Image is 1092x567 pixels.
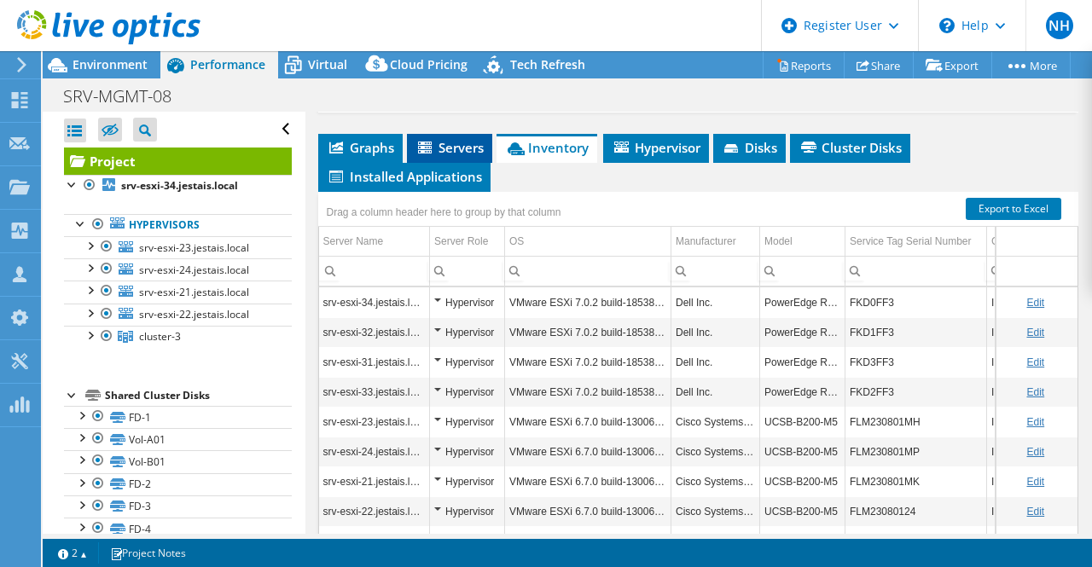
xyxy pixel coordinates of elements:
a: srv-esxi-24.jestais.local [64,258,292,281]
span: cluster-3 [139,329,181,344]
a: More [991,52,1071,78]
td: Column Server Role, Value Hypervisor [430,496,505,526]
td: Column Service Tag Serial Number, Value FLM230801MH [845,407,987,437]
td: Column Server Name, Value srv-esxi-33.jestais.local [319,377,430,407]
div: Server Role [434,231,488,252]
span: Inventory [505,139,589,156]
a: FD-1 [64,406,292,428]
span: NH [1046,12,1073,39]
td: Server Name Column [319,227,430,257]
td: Column Server Role, Value Hypervisor [430,347,505,377]
td: Column Model, Filter cell [760,256,845,286]
span: srv-esxi-22.jestais.local [139,307,249,321]
a: Share [844,52,914,78]
td: Column Service Tag Serial Number, Value FKD3FF3 [845,347,987,377]
td: Column Manufacturer, Value Dell Inc. [671,377,760,407]
a: Edit [1026,506,1044,518]
td: Column Server Name, Value srv-esxi-31.jestais.local [319,347,430,377]
span: Environment [73,56,148,72]
td: Column OS, Value VMware ESXi 7.0.2 build-18538813 [505,347,671,377]
span: Cloud Pricing [390,56,468,72]
td: Column Model, Value PowerEdge R640 [760,377,845,407]
td: Column OS, Value VMware ESXi 7.0.2 build-18538813 [505,317,671,347]
td: Column Server Role, Filter cell [430,256,505,286]
td: Column Model, Value PowerEdge R640 [760,287,845,317]
span: Tech Refresh [510,56,585,72]
a: Edit [1026,416,1044,428]
td: Column Model, Value UCSB-B200-M5 [760,437,845,466]
td: Column Model, Value PowerEdge R640 [760,347,845,377]
td: Column Server Name, Value srv-esxi-21.jestais.local [319,466,430,496]
a: cluster-3 [64,326,292,348]
div: Drag a column header here to group by that column [322,200,566,224]
div: Server Name [323,231,384,252]
td: Column OS, Value VMware ESXi 6.7.0 build-13006603 [505,437,671,466]
td: Column OS, Value VMware ESXi 7.0.2 build-18538813 [505,287,671,317]
a: Export [913,52,992,78]
span: Hypervisor [612,139,700,156]
a: Hypervisors [64,214,292,236]
span: Servers [415,139,484,156]
div: Hypervisor [434,292,500,313]
div: Model [764,231,793,252]
a: Project [64,148,292,175]
div: Hypervisor [434,501,500,522]
span: Graphs [327,139,394,156]
td: Column OS, Value VMware ESXi 6.7.0 build-13006603 [505,407,671,437]
div: Hypervisor [434,442,500,462]
a: srv-esxi-21.jestais.local [64,281,292,303]
span: Disks [722,139,777,156]
td: Column Manufacturer, Value Cisco Systems Inc [671,466,760,496]
span: srv-esxi-23.jestais.local [139,240,249,255]
div: OS [509,231,524,252]
td: Column Server Role, Value Hypervisor [430,466,505,496]
td: Column Manufacturer, Value Dell Inc. [671,347,760,377]
td: Column Service Tag Serial Number, Value FLM23080124 [845,496,987,526]
td: Column Service Tag Serial Number, Value FKD0FF3 [845,287,987,317]
span: Performance [190,56,265,72]
td: Column Server Name, Value srv-esxi-22.jestais.local [319,496,430,526]
td: Server Role Column [430,227,505,257]
span: Installed Applications [327,168,482,185]
h1: SRV-MGMT-08 [55,87,198,106]
svg: \n [939,18,955,33]
div: Data grid [318,192,1079,554]
td: Column Manufacturer, Value Cisco Systems Inc [671,407,760,437]
td: Service Tag Serial Number Column [845,227,987,257]
td: Column Server Role, Value Hypervisor [430,377,505,407]
td: Column Service Tag Serial Number, Value FLM230801MP [845,437,987,466]
a: Reports [763,52,845,78]
div: Hypervisor [434,412,500,432]
a: srv-esxi-34.jestais.local [64,175,292,197]
td: Manufacturer Column [671,227,760,257]
td: Column Server Name, Value srv-esxi-24.jestais.local [319,437,430,466]
span: Cluster Disks [799,139,902,156]
td: Column Manufacturer, Value Cisco Systems Inc [671,437,760,466]
td: Column Server Role, Value Hypervisor [430,437,505,466]
td: Column Server Role, Value Hypervisor [430,287,505,317]
a: Vol-B01 [64,450,292,472]
td: Column Service Tag Serial Number, Value FLM230801MK [845,466,987,496]
a: 2 [46,542,99,564]
b: srv-esxi-34.jestais.local [121,178,238,193]
div: Hypervisor [434,382,500,402]
span: srv-esxi-24.jestais.local [139,263,249,277]
td: Column Model, Value UCSB-B200-M5 [760,496,845,526]
div: CPU [991,231,1013,252]
td: Column Server Name, Value srv-esxi-23.jestais.local [319,407,430,437]
a: Vol-A01 [64,428,292,450]
a: Edit [1026,446,1044,458]
td: Column Manufacturer, Value Dell Inc. [671,317,760,347]
a: FD-4 [64,518,292,540]
td: Column Server Role, Value Hypervisor [430,317,505,347]
div: Hypervisor [434,352,500,373]
td: OS Column [505,227,671,257]
a: Edit [1026,327,1044,338]
td: Column OS, Value VMware ESXi 6.7.0 build-13006603 [505,496,671,526]
div: Shared Cluster Disks [105,385,292,406]
a: FD-3 [64,495,292,518]
td: Column Server Name, Value srv-esxi-32.jestais.local [319,317,430,347]
a: Edit [1026,476,1044,488]
a: Edit [1026,356,1044,368]
td: Column Service Tag Serial Number, Value FKD2FF3 [845,377,987,407]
